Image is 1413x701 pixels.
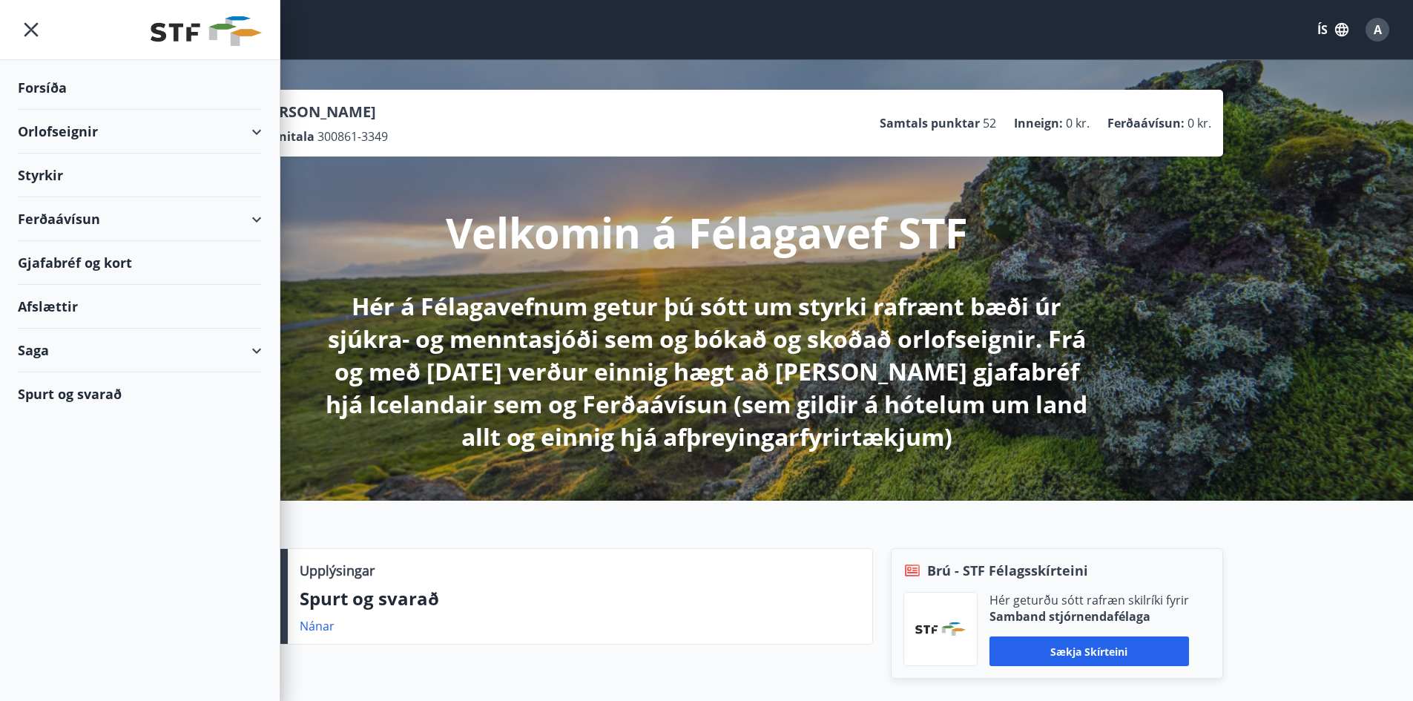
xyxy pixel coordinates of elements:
[317,128,388,145] span: 300861-3349
[1374,22,1382,38] span: A
[315,290,1099,453] p: Hér á Félagavefnum getur þú sótt um styrki rafrænt bæði úr sjúkra- og menntasjóði sem og bókað og...
[1309,16,1357,43] button: ÍS
[18,16,45,43] button: menu
[300,561,375,580] p: Upplýsingar
[1107,115,1185,131] p: Ferðaávísun :
[18,154,262,197] div: Styrkir
[300,586,860,611] p: Spurt og svarað
[1360,12,1395,47] button: A
[18,329,262,372] div: Saga
[256,128,314,145] p: Kennitala
[989,636,1189,666] button: Sækja skírteini
[927,561,1088,580] span: Brú - STF Félagsskírteini
[18,110,262,154] div: Orlofseignir
[446,204,968,260] p: Velkomin á Félagavef STF
[915,622,966,636] img: vjCaq2fThgY3EUYqSgpjEiBg6WP39ov69hlhuPVN.png
[18,285,262,329] div: Afslættir
[256,102,388,122] p: [PERSON_NAME]
[18,241,262,285] div: Gjafabréf og kort
[1066,115,1090,131] span: 0 kr.
[983,115,996,131] span: 52
[18,372,262,415] div: Spurt og svarað
[880,115,980,131] p: Samtals punktar
[18,197,262,241] div: Ferðaávísun
[18,66,262,110] div: Forsíða
[1188,115,1211,131] span: 0 kr.
[989,608,1189,625] p: Samband stjórnendafélaga
[300,618,335,634] a: Nánar
[151,16,262,46] img: union_logo
[989,592,1189,608] p: Hér geturðu sótt rafræn skilríki fyrir
[1014,115,1063,131] p: Inneign :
